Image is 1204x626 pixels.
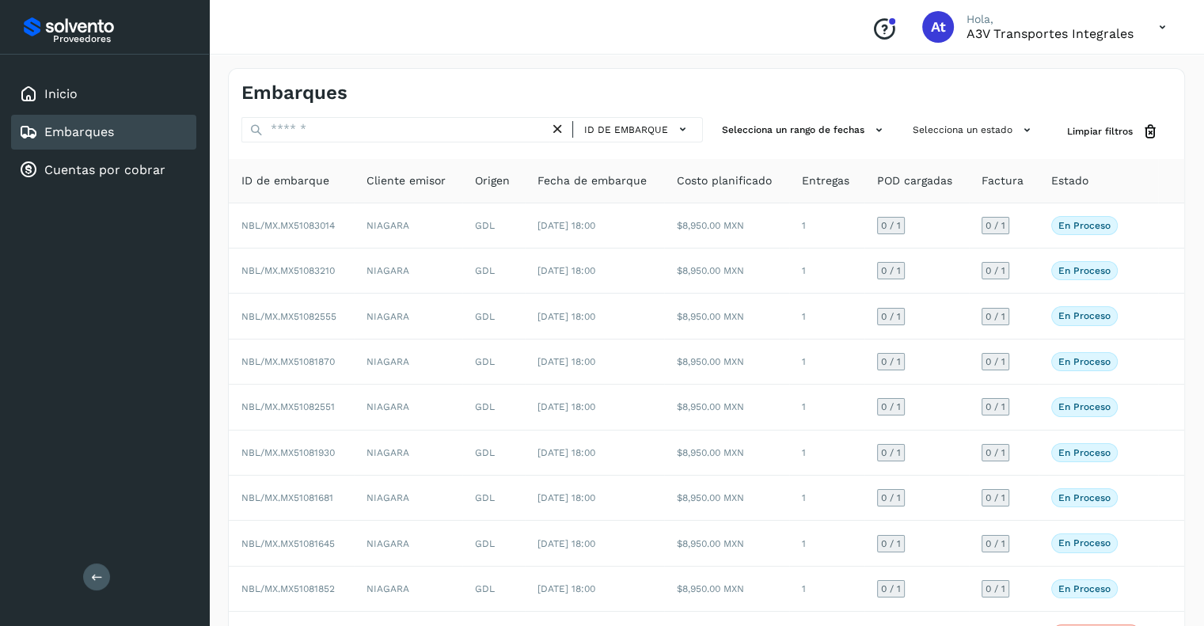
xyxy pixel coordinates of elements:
[462,203,525,249] td: GDL
[1058,265,1111,276] p: En proceso
[241,447,335,458] span: NBL/MX.MX51081930
[241,82,348,104] h4: Embarques
[241,538,335,549] span: NBL/MX.MX51081645
[354,431,462,476] td: NIAGARA
[537,401,595,412] span: [DATE] 18:00
[881,493,901,503] span: 0 / 1
[241,492,333,503] span: NBL/MX.MX51081681
[241,401,335,412] span: NBL/MX.MX51082551
[537,173,647,189] span: Fecha de embarque
[967,13,1134,26] p: Hola,
[789,567,864,612] td: 1
[1051,173,1088,189] span: Estado
[44,86,78,101] a: Inicio
[537,265,595,276] span: [DATE] 18:00
[664,203,789,249] td: $8,950.00 MXN
[881,357,901,366] span: 0 / 1
[789,249,864,294] td: 1
[789,385,864,430] td: 1
[1058,492,1111,503] p: En proceso
[462,294,525,339] td: GDL
[462,567,525,612] td: GDL
[789,431,864,476] td: 1
[537,447,595,458] span: [DATE] 18:00
[1058,220,1111,231] p: En proceso
[537,311,595,322] span: [DATE] 18:00
[1054,117,1172,146] button: Limpiar filtros
[881,221,901,230] span: 0 / 1
[664,385,789,430] td: $8,950.00 MXN
[354,294,462,339] td: NIAGARA
[789,340,864,385] td: 1
[11,115,196,150] div: Embarques
[584,123,668,137] span: ID de embarque
[354,385,462,430] td: NIAGARA
[475,173,510,189] span: Origen
[241,173,329,189] span: ID de embarque
[986,221,1005,230] span: 0 / 1
[241,265,335,276] span: NBL/MX.MX51083210
[354,521,462,566] td: NIAGARA
[967,26,1134,41] p: A3V transportes integrales
[579,118,696,141] button: ID de embarque
[367,173,446,189] span: Cliente emisor
[462,521,525,566] td: GDL
[789,476,864,521] td: 1
[462,249,525,294] td: GDL
[986,266,1005,275] span: 0 / 1
[664,567,789,612] td: $8,950.00 MXN
[11,77,196,112] div: Inicio
[986,357,1005,366] span: 0 / 1
[986,539,1005,548] span: 0 / 1
[664,431,789,476] td: $8,950.00 MXN
[881,266,901,275] span: 0 / 1
[354,476,462,521] td: NIAGARA
[241,583,335,594] span: NBL/MX.MX51081852
[881,402,901,412] span: 0 / 1
[716,117,894,143] button: Selecciona un rango de fechas
[462,340,525,385] td: GDL
[664,294,789,339] td: $8,950.00 MXN
[802,173,849,189] span: Entregas
[881,312,901,321] span: 0 / 1
[1067,124,1133,138] span: Limpiar filtros
[354,567,462,612] td: NIAGARA
[241,356,335,367] span: NBL/MX.MX51081870
[241,311,336,322] span: NBL/MX.MX51082555
[354,340,462,385] td: NIAGARA
[664,521,789,566] td: $8,950.00 MXN
[1058,583,1111,594] p: En proceso
[537,356,595,367] span: [DATE] 18:00
[986,584,1005,594] span: 0 / 1
[664,249,789,294] td: $8,950.00 MXN
[462,476,525,521] td: GDL
[537,492,595,503] span: [DATE] 18:00
[1058,537,1111,548] p: En proceso
[354,249,462,294] td: NIAGARA
[537,220,595,231] span: [DATE] 18:00
[789,203,864,249] td: 1
[354,203,462,249] td: NIAGARA
[986,448,1005,457] span: 0 / 1
[986,312,1005,321] span: 0 / 1
[1058,356,1111,367] p: En proceso
[44,162,165,177] a: Cuentas por cobrar
[986,402,1005,412] span: 0 / 1
[789,294,864,339] td: 1
[881,539,901,548] span: 0 / 1
[1058,401,1111,412] p: En proceso
[986,493,1005,503] span: 0 / 1
[241,220,335,231] span: NBL/MX.MX51083014
[664,340,789,385] td: $8,950.00 MXN
[982,173,1024,189] span: Factura
[664,476,789,521] td: $8,950.00 MXN
[44,124,114,139] a: Embarques
[1058,447,1111,458] p: En proceso
[881,448,901,457] span: 0 / 1
[537,538,595,549] span: [DATE] 18:00
[537,583,595,594] span: [DATE] 18:00
[677,173,772,189] span: Costo planificado
[462,385,525,430] td: GDL
[906,117,1042,143] button: Selecciona un estado
[53,33,190,44] p: Proveedores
